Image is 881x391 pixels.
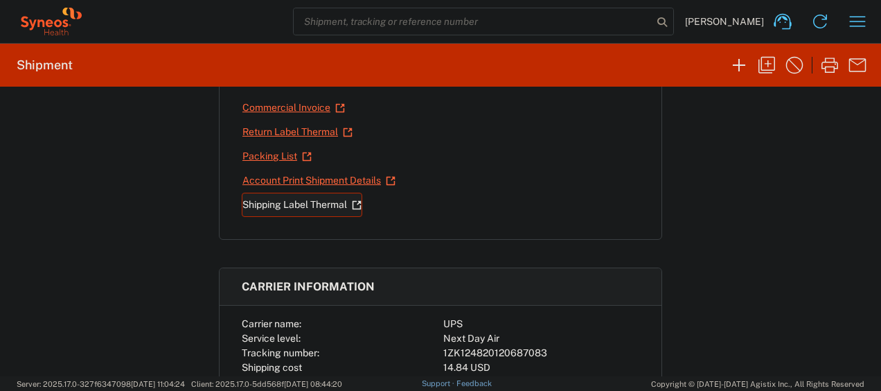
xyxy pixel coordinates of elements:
[294,8,652,35] input: Shipment, tracking or reference number
[443,346,639,360] div: 1ZK124820120687083
[242,318,301,329] span: Carrier name:
[242,333,301,344] span: Service level:
[422,379,456,388] a: Support
[242,362,302,373] span: Shipping cost
[651,378,864,390] span: Copyright © [DATE]-[DATE] Agistix Inc., All Rights Reserved
[443,360,639,375] div: 14.84 USD
[242,96,346,120] a: Commercial Invoice
[131,380,185,388] span: [DATE] 11:04:24
[284,380,342,388] span: [DATE] 08:44:20
[242,168,396,193] a: Account Print Shipment Details
[443,317,639,331] div: UPS
[242,144,312,168] a: Packing List
[191,380,342,388] span: Client: 2025.17.0-5dd568f
[17,57,73,73] h2: Shipment
[242,120,353,144] a: Return Label Thermal
[456,379,492,388] a: Feedback
[685,15,764,28] span: [PERSON_NAME]
[242,280,375,293] span: Carrier information
[443,331,639,346] div: Next Day Air
[242,193,362,217] a: Shipping Label Thermal
[242,347,319,358] span: Tracking number:
[17,380,185,388] span: Server: 2025.17.0-327f6347098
